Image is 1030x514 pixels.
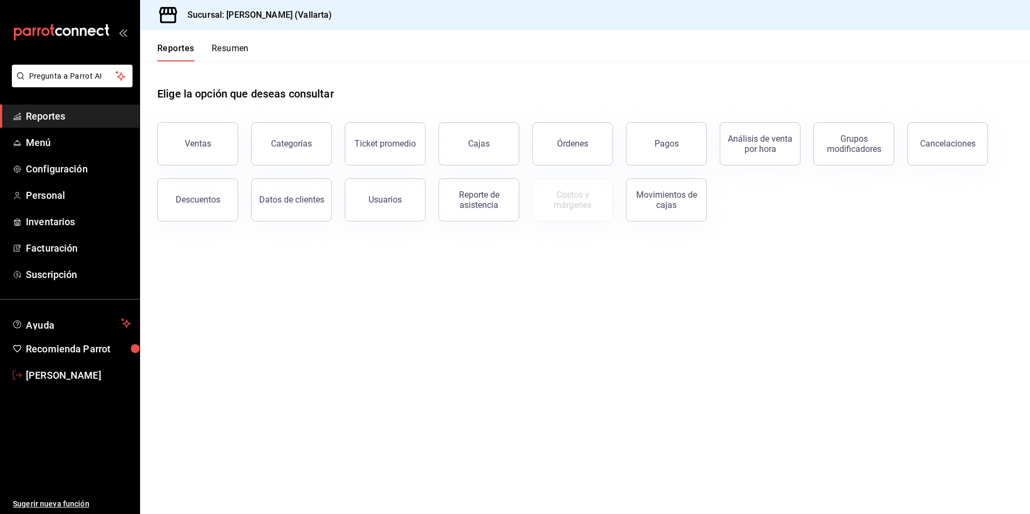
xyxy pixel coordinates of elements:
[251,178,332,221] button: Datos de clientes
[468,137,490,150] div: Cajas
[26,109,131,123] span: Reportes
[539,190,606,210] div: Costos y márgenes
[727,134,794,154] div: Análisis de venta por hora
[212,43,249,61] button: Resumen
[26,317,117,330] span: Ayuda
[157,43,249,61] div: navigation tabs
[157,43,194,61] button: Reportes
[907,122,988,165] button: Cancelaciones
[354,138,416,149] div: Ticket promedio
[26,135,131,150] span: Menú
[12,65,133,87] button: Pregunta a Parrot AI
[820,134,887,154] div: Grupos modificadores
[157,86,334,102] h1: Elige la opción que deseas consultar
[185,138,211,149] div: Ventas
[345,178,426,221] button: Usuarios
[26,267,131,282] span: Suscripción
[532,122,613,165] button: Órdenes
[345,122,426,165] button: Ticket promedio
[633,190,700,210] div: Movimientos de cajas
[26,368,131,383] span: [PERSON_NAME]
[271,138,312,149] div: Categorías
[920,138,976,149] div: Cancelaciones
[720,122,801,165] button: Análisis de venta por hora
[439,122,519,165] a: Cajas
[813,122,894,165] button: Grupos modificadores
[179,9,332,22] h3: Sucursal: [PERSON_NAME] (Vallarta)
[119,28,127,37] button: open_drawer_menu
[157,122,238,165] button: Ventas
[26,342,131,356] span: Recomienda Parrot
[655,138,679,149] div: Pagos
[26,241,131,255] span: Facturación
[626,178,707,221] button: Movimientos de cajas
[446,190,512,210] div: Reporte de asistencia
[439,178,519,221] button: Reporte de asistencia
[26,188,131,203] span: Personal
[368,195,402,205] div: Usuarios
[8,78,133,89] a: Pregunta a Parrot AI
[29,71,116,82] span: Pregunta a Parrot AI
[13,498,131,510] span: Sugerir nueva función
[26,162,131,176] span: Configuración
[557,138,588,149] div: Órdenes
[26,214,131,229] span: Inventarios
[532,178,613,221] button: Contrata inventarios para ver este reporte
[157,178,238,221] button: Descuentos
[259,195,324,205] div: Datos de clientes
[251,122,332,165] button: Categorías
[626,122,707,165] button: Pagos
[176,195,220,205] div: Descuentos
